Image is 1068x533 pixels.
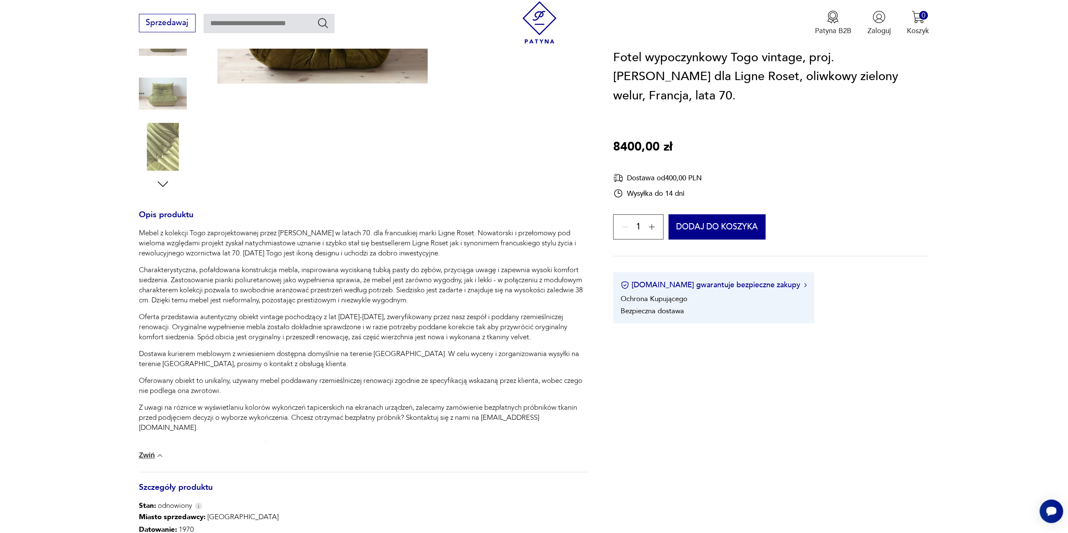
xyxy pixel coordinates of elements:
h1: Fotel wypoczynkowy Togo vintage, proj. [PERSON_NAME] dla Ligne Roset, oliwkowy zielony welur, Fra... [613,48,929,106]
a: Sprzedawaj [139,20,196,27]
button: Szukaj [317,17,329,29]
h3: Szczegóły produktu [139,484,589,501]
img: Ikona dostawy [613,173,623,184]
p: Charakterystyczna, pofałdowana konstrukcja mebla, inspirowana wyciskaną tubką pasty do zębów, prz... [139,265,589,305]
img: Info icon [195,502,202,510]
button: 0Koszyk [907,10,929,36]
img: Ikonka użytkownika [872,10,885,23]
img: Zdjęcie produktu Fotel wypoczynkowy Togo vintage, proj. M. Ducaroy dla Ligne Roset, oliwkowy ziel... [139,123,187,171]
li: Ochrona Kupującego [621,294,687,304]
img: Zdjęcie produktu Fotel wypoczynkowy Togo vintage, proj. M. Ducaroy dla Ligne Roset, oliwkowy ziel... [139,70,187,117]
img: Ikona medalu [826,10,839,23]
p: Zaloguj [867,26,891,36]
button: Zwiń [139,451,164,460]
p: Koszyk [907,26,929,36]
h3: Opis produktu [139,212,589,229]
b: Stan: [139,501,156,510]
iframe: Smartsupp widget button [1039,499,1063,523]
span: 1 [636,224,640,231]
p: Dostawa kurierem meblowym z wniesieniem dostępna domyślnie na terenie [GEOGRAPHIC_DATA]. W celu w... [139,349,589,369]
p: 8400,00 zł [613,138,672,157]
div: Wysyłka do 14 dni [613,189,702,199]
button: Patyna B2B [815,10,851,36]
span: odnowiony [139,501,192,511]
p: [GEOGRAPHIC_DATA] [139,511,279,523]
img: Ikona certyfikatu [621,281,629,289]
div: 0 [919,11,928,20]
p: Patyna B2B [815,26,851,36]
p: Oferowany obiekt to unikalny, używany mebel poddawany rzemieślniczej renowacji zgodnie ze specyfi... [139,376,589,396]
button: Zaloguj [867,10,891,36]
img: Patyna - sklep z meblami i dekoracjami vintage [518,1,561,44]
img: chevron down [156,451,164,460]
img: Ikona koszyka [911,10,924,23]
a: Ikona medaluPatyna B2B [815,10,851,36]
p: Oferta przedstawia autentyczny obiekt vintage pochodzący z lat [DATE]-[DATE], zweryfikowany przez... [139,312,589,342]
p: Mebel z kolekcji Togo zaprojektowanej przez [PERSON_NAME] w latach 70. dla francuskiej marki Lign... [139,228,589,258]
b: Miasto sprzedawcy : [139,512,206,522]
li: Bezpieczna dostawa [621,307,684,316]
p: Z uwagi na różnice w wyświetlaniu kolorów wykończeń tapicerskich na ekranach urządzeń, zalecamy z... [139,403,589,433]
p: Do każdego obiektu dołączany jest certyfikat autentyczności. [139,439,589,450]
button: Dodaj do koszyka [668,215,765,240]
div: Dostawa od 400,00 PLN [613,173,702,184]
button: Sprzedawaj [139,14,196,32]
img: Ikona strzałki w prawo [804,283,807,287]
button: [DOMAIN_NAME] gwarantuje bezpieczne zakupy [621,280,807,291]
